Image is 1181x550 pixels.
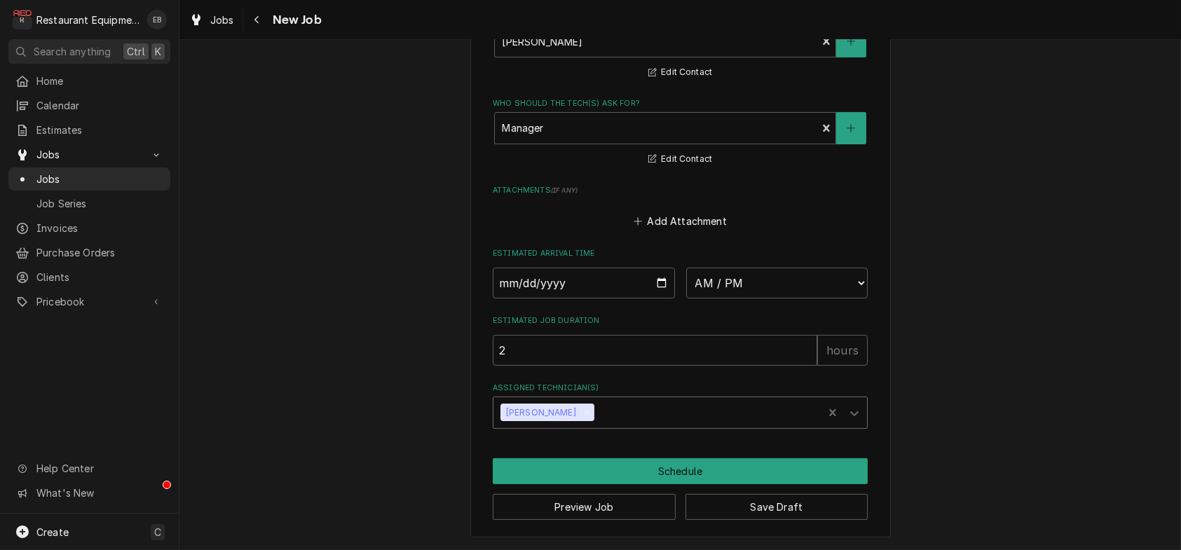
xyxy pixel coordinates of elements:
button: Edit Contact [646,151,714,168]
button: Save Draft [685,494,868,520]
div: Emily Bird's Avatar [147,10,167,29]
div: hours [817,335,868,366]
span: Jobs [36,172,163,186]
a: Go to Jobs [8,143,170,166]
button: Add Attachment [632,212,730,231]
div: R [13,10,32,29]
a: Go to Pricebook [8,290,170,313]
div: Restaurant Equipment Diagnostics's Avatar [13,10,32,29]
a: Purchase Orders [8,241,170,264]
svg: Create New Contact [847,36,855,46]
a: Invoices [8,216,170,240]
select: Time Select [686,268,868,298]
span: Home [36,74,163,88]
div: Button Group Row [493,484,868,520]
span: Jobs [36,147,142,162]
a: Job Series [8,192,170,215]
span: Help Center [36,461,162,476]
a: Home [8,69,170,92]
span: Invoices [36,221,163,235]
button: Edit Contact [646,64,714,81]
span: Search anything [34,44,111,59]
span: Calendar [36,98,163,113]
a: Go to What's New [8,481,170,504]
span: Jobs [210,13,234,27]
a: Go to Help Center [8,457,170,480]
button: Search anythingCtrlK [8,39,170,64]
span: Create [36,526,69,538]
span: Estimates [36,123,163,137]
span: Purchase Orders [36,245,163,260]
a: Calendar [8,94,170,117]
span: Job Series [36,196,163,211]
button: Schedule [493,458,868,484]
div: Remove Bryan Sanders [579,404,594,422]
div: EB [147,10,167,29]
div: Assigned Technician(s) [493,383,868,428]
span: What's New [36,486,162,500]
div: Attachments [493,185,868,231]
label: Estimated Job Duration [493,315,868,326]
div: Button Group [493,458,868,520]
div: Estimated Job Duration [493,315,868,365]
label: Estimated Arrival Time [493,248,868,259]
div: Restaurant Equipment Diagnostics [36,13,139,27]
span: Ctrl [127,44,145,59]
a: Jobs [184,8,240,32]
div: [PERSON_NAME] [500,404,579,422]
button: Create New Contact [836,25,866,57]
div: Button Group Row [493,458,868,484]
span: Pricebook [36,294,142,309]
input: Date [493,268,675,298]
a: Jobs [8,167,170,191]
div: Who should the tech(s) ask for? [493,98,868,167]
div: Estimated Arrival Time [493,248,868,298]
span: ( if any ) [551,186,578,194]
span: Clients [36,270,163,284]
span: K [155,44,161,59]
button: Navigate back [246,8,268,31]
svg: Create New Contact [847,123,855,133]
span: New Job [268,11,322,29]
button: Create New Contact [836,112,866,144]
a: Clients [8,266,170,289]
div: Who called in this service? [493,12,868,81]
label: Attachments [493,185,868,196]
button: Preview Job [493,494,676,520]
label: Assigned Technician(s) [493,383,868,394]
a: Estimates [8,118,170,142]
span: C [154,525,161,539]
label: Who should the tech(s) ask for? [493,98,868,109]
